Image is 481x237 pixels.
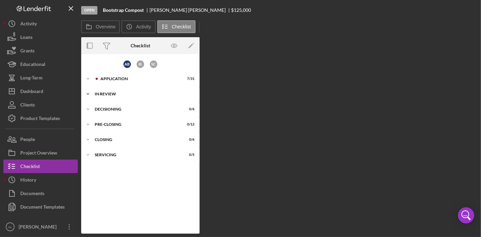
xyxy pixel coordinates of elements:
[182,122,194,126] div: 0 / 12
[182,107,194,111] div: 0 / 6
[20,133,35,148] div: People
[20,160,40,175] div: Checklist
[3,44,78,57] button: Grants
[20,30,32,46] div: Loans
[100,77,178,81] div: Application
[136,24,151,29] label: Activity
[95,153,178,157] div: Servicing
[81,20,120,33] button: Overview
[182,138,194,142] div: 0 / 6
[3,173,78,187] button: History
[20,44,35,59] div: Grants
[3,30,78,44] button: Loans
[3,200,78,214] button: Document Templates
[458,207,474,223] div: Open Intercom Messenger
[81,6,97,15] div: Open
[3,17,78,30] button: Activity
[3,160,78,173] button: Checklist
[150,61,157,68] div: S C
[123,61,131,68] div: A B
[20,57,45,73] div: Educational
[96,24,115,29] label: Overview
[20,173,36,188] div: History
[20,17,37,32] div: Activity
[17,220,61,235] div: [PERSON_NAME]
[182,153,194,157] div: 0 / 5
[137,61,144,68] div: I K
[20,85,43,100] div: Dashboard
[95,138,178,142] div: Closing
[20,146,57,161] div: Project Overview
[8,225,12,229] text: AL
[3,71,78,85] button: Long-Term
[95,92,191,96] div: In Review
[131,43,150,48] div: Checklist
[231,7,251,13] span: $125,000
[3,187,78,200] button: Documents
[157,20,196,33] button: Checklist
[20,112,60,127] div: Product Templates
[172,24,191,29] label: Checklist
[103,7,144,13] b: Bootstrap Compost
[3,146,78,160] button: Project Overview
[3,220,78,234] button: AL[PERSON_NAME]
[20,71,43,86] div: Long-Term
[3,57,78,71] button: Educational
[3,112,78,125] button: Product Templates
[3,98,78,112] button: Clients
[182,77,194,81] div: 7 / 31
[20,200,65,215] div: Document Templates
[95,107,178,111] div: Decisioning
[3,85,78,98] button: Dashboard
[3,133,78,146] button: People
[150,7,231,13] div: [PERSON_NAME] [PERSON_NAME]
[20,98,35,113] div: Clients
[20,187,44,202] div: Documents
[121,20,155,33] button: Activity
[95,122,178,126] div: Pre-Closing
